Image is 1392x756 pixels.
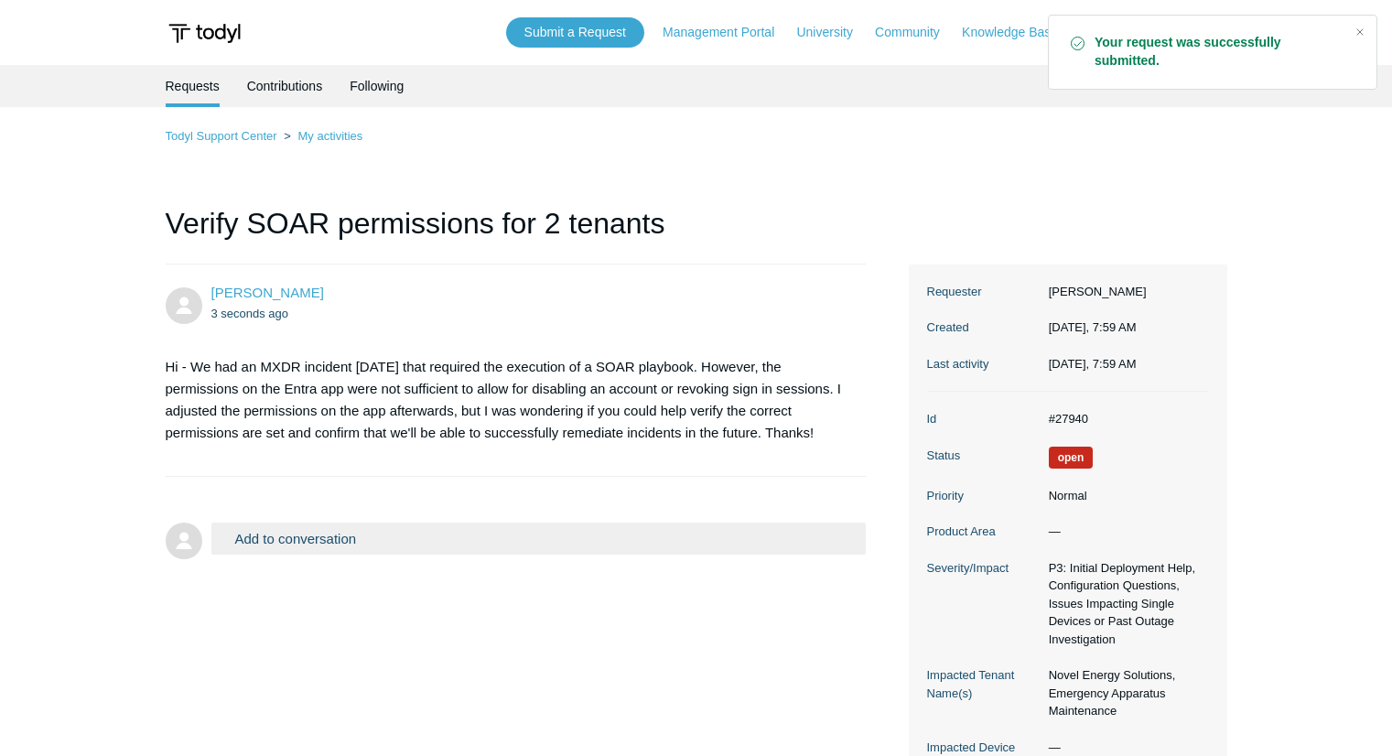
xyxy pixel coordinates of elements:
[211,307,289,320] time: 09/05/2025, 07:59
[1040,410,1209,428] dd: #27940
[927,487,1040,505] dt: Priority
[796,23,870,42] a: University
[663,23,793,42] a: Management Portal
[211,285,324,300] a: [PERSON_NAME]
[280,129,362,143] li: My activities
[211,285,324,300] span: Andrew Satnik
[1095,34,1340,70] strong: Your request was successfully submitted.
[927,355,1040,373] dt: Last activity
[166,356,848,444] p: Hi - We had an MXDR incident [DATE] that required the execution of a SOAR playbook. However, the ...
[927,283,1040,301] dt: Requester
[1040,523,1209,541] dd: —
[927,523,1040,541] dt: Product Area
[211,523,867,555] button: Add to conversation
[1040,487,1209,505] dd: Normal
[1049,447,1094,469] span: We are working on a response for you
[1049,357,1137,371] time: 09/05/2025, 07:59
[927,559,1040,578] dt: Severity/Impact
[875,23,958,42] a: Community
[1347,19,1373,45] div: Close
[927,319,1040,337] dt: Created
[962,23,1076,42] a: Knowledge Base
[927,666,1040,702] dt: Impacted Tenant Name(s)
[1040,283,1209,301] dd: [PERSON_NAME]
[166,129,281,143] li: Todyl Support Center
[1049,320,1137,334] time: 09/05/2025, 07:59
[1040,559,1209,649] dd: P3: Initial Deployment Help, Configuration Questions, Issues Impacting Single Devices or Past Out...
[1040,666,1209,720] dd: Novel Energy Solutions, Emergency Apparatus Maintenance
[350,65,404,107] a: Following
[927,410,1040,428] dt: Id
[506,17,644,48] a: Submit a Request
[297,129,362,143] a: My activities
[166,129,277,143] a: Todyl Support Center
[247,65,323,107] a: Contributions
[166,201,867,265] h1: Verify SOAR permissions for 2 tenants
[166,65,220,107] li: Requests
[166,16,243,50] img: Todyl Support Center Help Center home page
[927,447,1040,465] dt: Status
